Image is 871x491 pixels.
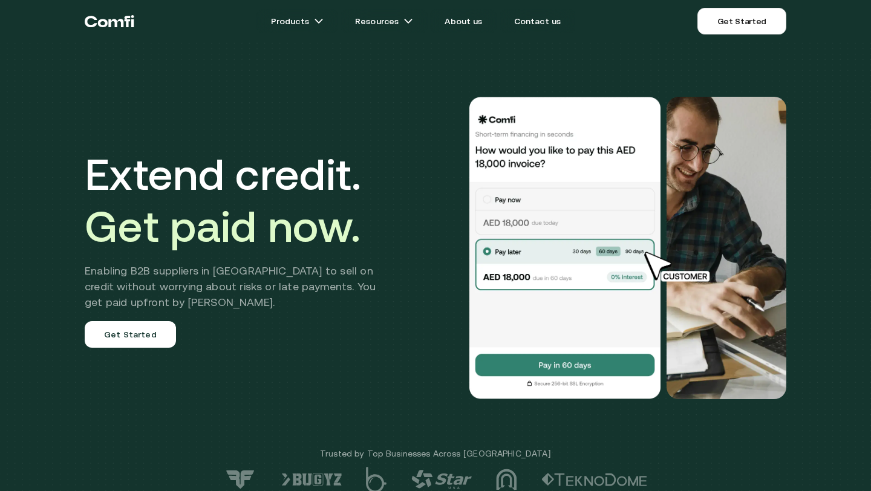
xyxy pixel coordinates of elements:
h1: Extend credit. [85,148,394,252]
span: Get paid now. [85,201,360,251]
img: logo-4 [411,470,472,489]
a: Get Started [85,321,176,348]
a: Get Started [697,8,786,34]
a: Return to the top of the Comfi home page [85,3,134,39]
img: logo-2 [541,473,647,486]
img: cursor [635,250,723,284]
img: logo-6 [281,473,342,486]
img: logo-3 [496,469,517,490]
img: arrow icons [403,16,413,26]
h2: Enabling B2B suppliers in [GEOGRAPHIC_DATA] to sell on credit without worrying about risks or lat... [85,263,394,310]
a: Contact us [500,9,576,33]
a: Productsarrow icons [256,9,338,33]
img: Would you like to pay this AED 18,000.00 invoice? [468,97,662,399]
a: About us [430,9,497,33]
a: Resourcesarrow icons [341,9,428,33]
img: logo-7 [224,469,257,490]
img: Would you like to pay this AED 18,000.00 invoice? [667,97,786,399]
img: arrow icons [314,16,324,26]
